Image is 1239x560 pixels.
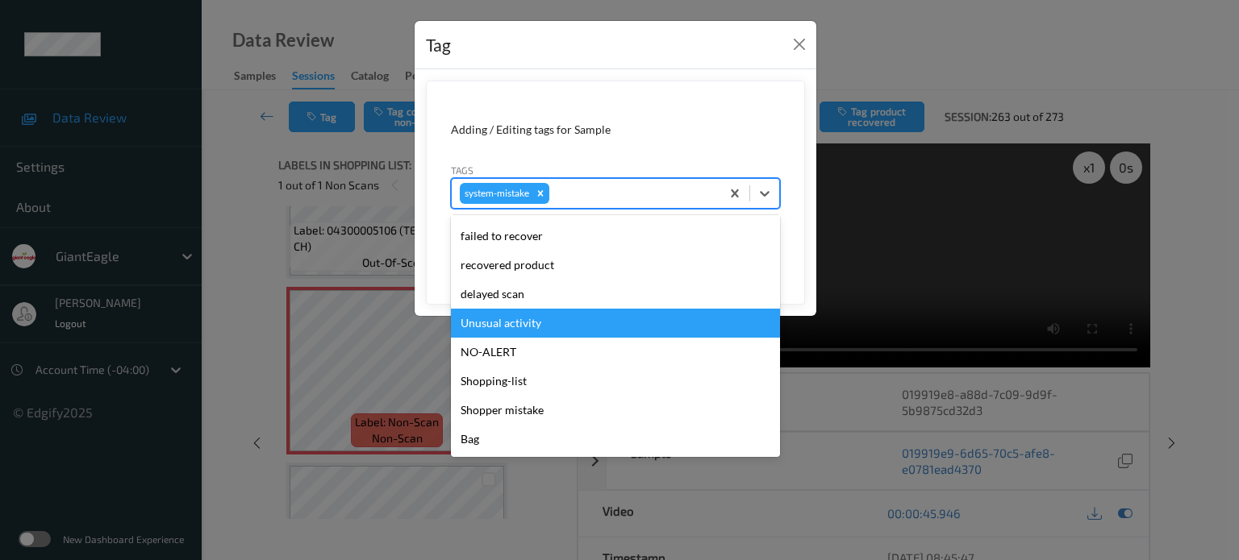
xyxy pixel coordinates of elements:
div: Unusual activity [451,309,780,338]
div: NO-ALERT [451,338,780,367]
label: Tags [451,163,473,177]
div: Remove system-mistake [532,183,549,204]
div: delayed scan [451,280,780,309]
div: failed to recover [451,222,780,251]
div: Adding / Editing tags for Sample [451,122,780,138]
div: recovered product [451,251,780,280]
div: Bag [451,425,780,454]
div: Tag [426,32,451,58]
div: Shopping-list [451,367,780,396]
div: system-mistake [460,183,532,204]
button: Close [788,33,811,56]
div: Shopper mistake [451,396,780,425]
